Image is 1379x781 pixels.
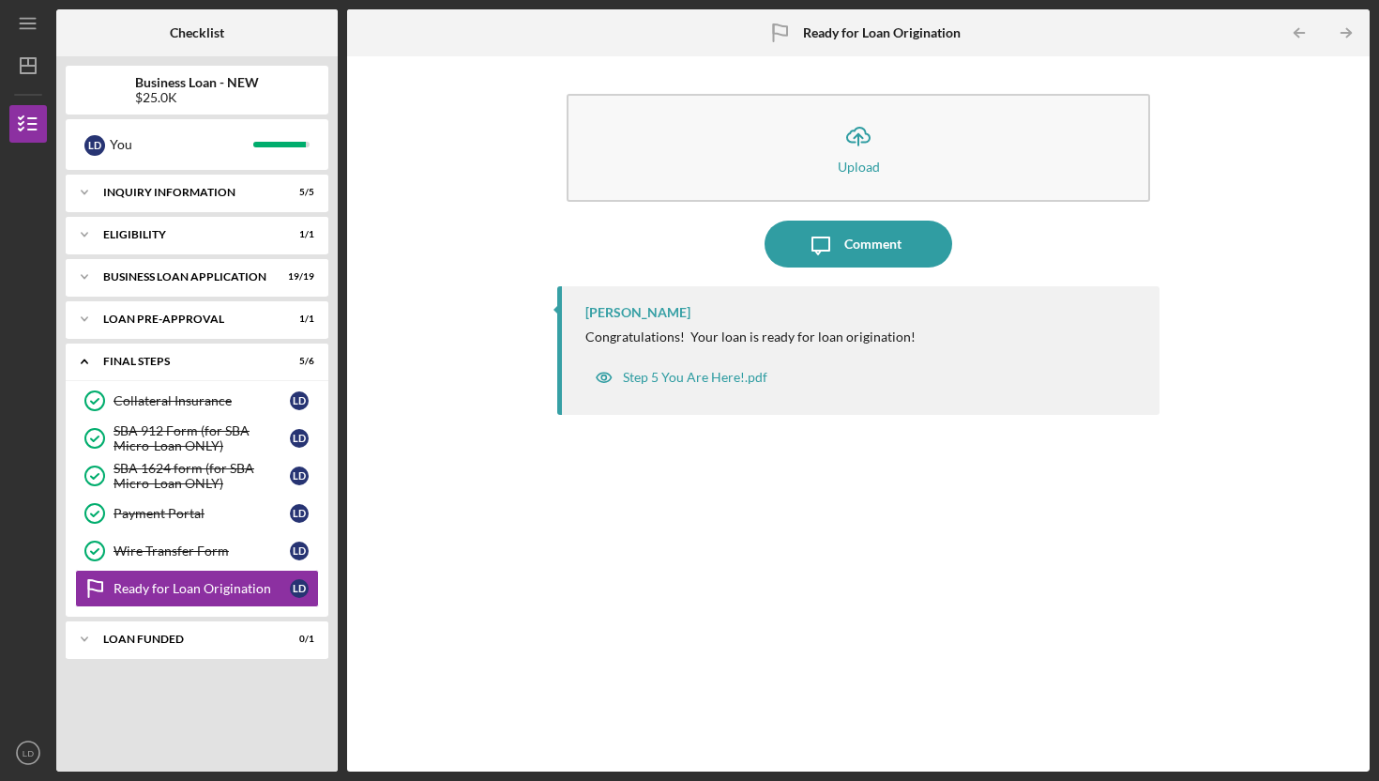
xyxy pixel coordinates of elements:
div: 19 / 19 [280,271,314,283]
div: Wire Transfer Form [114,544,290,559]
div: You [110,129,253,161]
button: Step 5 You Are Here!.pdf [585,359,777,396]
b: Ready for Loan Origination [803,25,961,40]
div: FINAL STEPS [103,356,267,367]
div: Step 5 You Are Here!.pdf [623,370,767,385]
div: ELIGIBILITY [103,229,267,240]
div: $25.0K [135,90,259,105]
div: BUSINESS LOAN APPLICATION [103,271,267,283]
a: SBA 1624 form (for SBA Micro-Loan ONLY)LD [75,457,319,495]
div: 1 / 1 [280,229,314,240]
button: Comment [765,221,952,268]
button: Upload [567,94,1150,202]
button: LD [9,734,47,772]
div: 1 / 1 [280,314,314,325]
a: Wire Transfer FormLD [75,532,319,570]
div: Ready for Loan Origination [114,581,290,596]
text: LD [23,748,34,758]
a: Payment PortalLD [75,495,319,532]
a: SBA 912 Form (for SBA Micro-Loan ONLY)LD [75,420,319,457]
div: Congratulations! Your loan is ready for loan origination! [585,329,916,345]
div: Collateral Insurance [114,393,290,408]
a: Ready for Loan OriginationLD [75,570,319,607]
a: Collateral InsuranceLD [75,382,319,420]
div: Upload [838,160,880,174]
div: 5 / 6 [280,356,314,367]
div: SBA 1624 form (for SBA Micro-Loan ONLY) [114,461,290,491]
div: L D [290,542,309,560]
div: L D [290,429,309,448]
div: L D [290,467,309,485]
div: Comment [844,221,902,268]
div: 0 / 1 [280,634,314,645]
b: Business Loan - NEW [135,75,259,90]
div: L D [290,504,309,523]
div: Payment Portal [114,506,290,521]
div: SBA 912 Form (for SBA Micro-Loan ONLY) [114,423,290,453]
div: L D [84,135,105,156]
div: 5 / 5 [280,187,314,198]
b: Checklist [170,25,224,40]
div: LOAN PRE-APPROVAL [103,314,267,325]
div: LOAN FUNDED [103,634,267,645]
div: L D [290,391,309,410]
div: [PERSON_NAME] [585,305,690,320]
div: L D [290,579,309,598]
div: INQUIRY INFORMATION [103,187,267,198]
